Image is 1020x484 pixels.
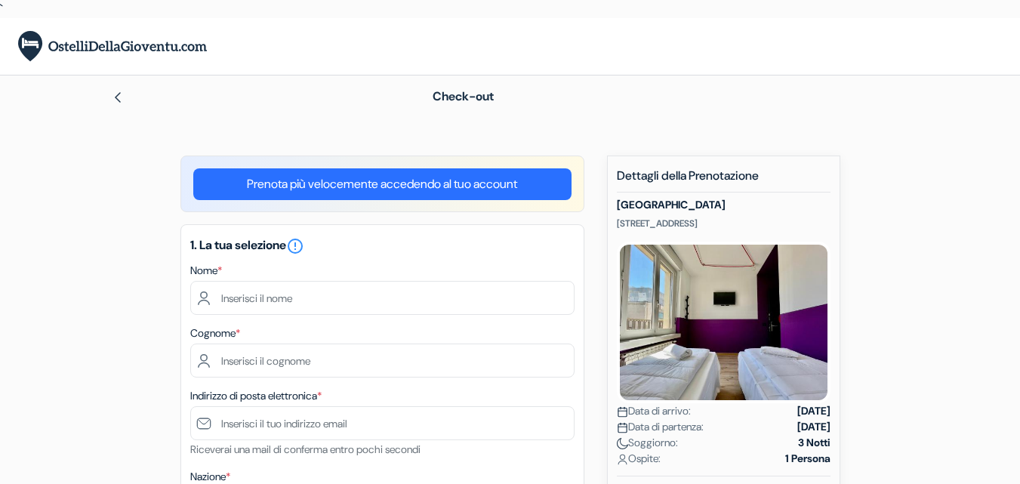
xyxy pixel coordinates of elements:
span: Data di partenza: [617,419,704,435]
strong: 3 Notti [798,435,830,451]
input: Inserisci il tuo indirizzo email [190,406,575,440]
h5: Dettagli della Prenotazione [617,168,830,193]
span: Ospite: [617,451,661,467]
small: Riceverai una mail di conferma entro pochi secondi [190,442,421,456]
span: Check-out [433,88,494,104]
a: error_outline [286,237,304,253]
a: Prenota più velocemente accedendo al tuo account [193,168,572,200]
h5: [GEOGRAPHIC_DATA] [617,199,830,211]
img: user_icon.svg [617,454,628,465]
img: left_arrow.svg [112,91,124,103]
strong: [DATE] [797,403,830,419]
img: moon.svg [617,438,628,449]
span: Data di arrivo: [617,403,691,419]
span: Soggiorno: [617,435,678,451]
label: Nome [190,263,222,279]
img: OstelliDellaGioventu.com [18,31,207,62]
h5: 1. La tua selezione [190,237,575,255]
label: Indirizzo di posta elettronica [190,388,322,404]
img: calendar.svg [617,422,628,433]
img: calendar.svg [617,406,628,418]
strong: 1 Persona [785,451,830,467]
p: [STREET_ADDRESS] [617,217,830,230]
strong: [DATE] [797,419,830,435]
i: error_outline [286,237,304,255]
input: Inserisci il cognome [190,344,575,378]
input: Inserisci il nome [190,281,575,315]
label: Cognome [190,325,240,341]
